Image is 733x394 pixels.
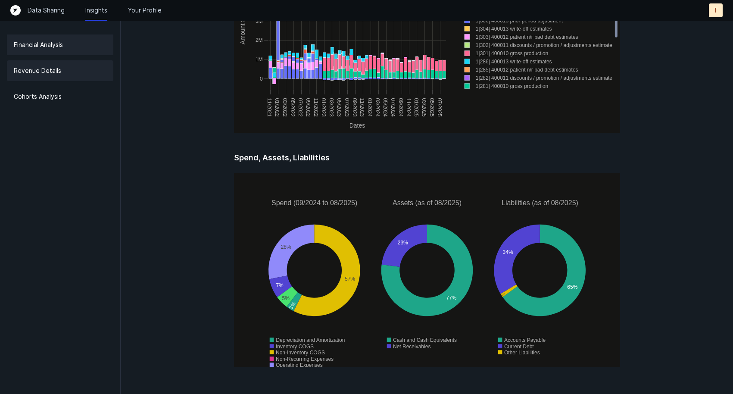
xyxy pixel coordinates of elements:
[714,6,718,15] p: T
[14,91,62,102] p: Cohorts Analysis
[128,6,162,15] a: Your Profile
[234,153,620,173] h5: Spend, Assets, Liabilities
[709,3,723,17] button: T
[7,60,113,81] a: Revenue Details
[7,34,113,55] a: Financial Analysis
[85,6,107,15] a: Insights
[28,6,65,15] a: Data Sharing
[14,66,61,76] p: Revenue Details
[14,40,63,50] p: Financial Analysis
[7,86,113,107] a: Cohorts Analysis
